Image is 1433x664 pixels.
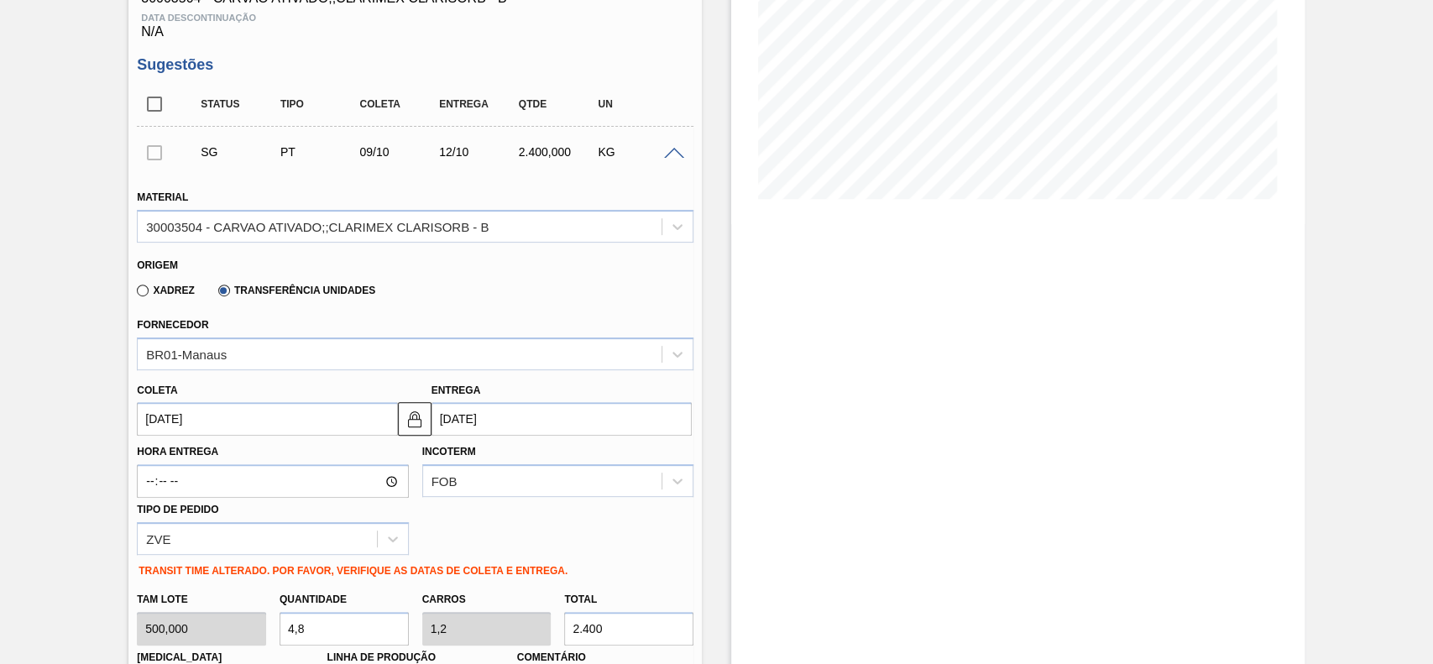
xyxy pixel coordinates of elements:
[137,285,195,296] label: Xadrez
[431,402,692,436] input: dd/mm/yyyy
[564,593,597,605] label: Total
[137,651,222,663] label: [MEDICAL_DATA]
[137,6,693,39] div: N/A
[435,98,522,110] div: Entrega
[137,504,218,515] label: Tipo de pedido
[196,98,284,110] div: Status
[139,565,567,577] label: TRANSIT TIME ALTERADO. POR FAVOR, VERIFIQUE AS DATAS DE COLETA E ENTREGA.
[137,56,693,74] h3: Sugestões
[594,145,681,159] div: KG
[405,409,425,429] img: locked
[431,474,458,489] div: FOB
[218,285,375,296] label: Transferência Unidades
[146,219,489,233] div: 30003504 - CARVAO ATIVADO;;CLARIMEX CLARISORB - B
[276,98,363,110] div: Tipo
[355,98,442,110] div: Coleta
[196,145,284,159] div: Sugestão Criada
[137,319,208,331] label: Fornecedor
[422,593,466,605] label: Carros
[137,588,266,612] label: Tam lote
[137,191,188,203] label: Material
[515,98,602,110] div: Qtde
[594,98,681,110] div: UN
[141,13,689,23] span: Data Descontinuação
[435,145,522,159] div: 12/10/2025
[355,145,442,159] div: 09/10/2025
[422,446,476,457] label: Incoterm
[137,440,408,464] label: Hora Entrega
[327,651,436,663] label: Linha de Produção
[137,402,397,436] input: dd/mm/yyyy
[515,145,602,159] div: 2.400,000
[146,531,170,546] div: ZVE
[280,593,347,605] label: Quantidade
[276,145,363,159] div: Pedido de Transferência
[137,384,177,396] label: Coleta
[431,384,481,396] label: Entrega
[398,402,431,436] button: locked
[137,259,178,271] label: Origem
[146,347,227,361] div: BR01-Manaus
